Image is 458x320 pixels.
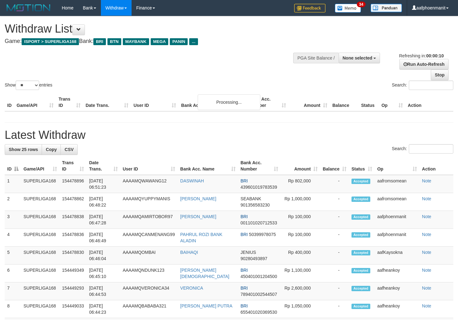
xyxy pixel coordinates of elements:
span: Refreshing in: [399,53,444,58]
td: 8 [5,300,21,318]
button: None selected [339,53,380,63]
td: 154478838 [60,211,86,229]
span: JENIUS [241,250,256,255]
td: 154478836 [60,229,86,247]
th: Bank Acc. Number: activate to sort column ascending [238,157,281,175]
span: Accepted [351,304,370,309]
th: Amount: activate to sort column ascending [281,157,320,175]
span: Copy [46,147,57,152]
td: aafheankoy [375,265,419,282]
th: Balance [330,93,359,111]
a: [PERSON_NAME] PUTRA [180,303,232,308]
td: aafheankoy [375,300,419,318]
td: Rp 802,000 [281,175,320,193]
th: ID: activate to sort column descending [5,157,21,175]
td: SUPERLIGA168 [21,282,60,300]
a: PAHRUL ROZI BANK ALADIN [180,232,222,243]
label: Show entries [5,81,52,90]
td: 1 [5,175,21,193]
span: Accepted [351,214,370,220]
td: 5 [5,247,21,265]
span: Copy 001101020712533 to clipboard [241,220,277,225]
td: 154449033 [60,300,86,318]
a: Note [422,196,431,201]
img: MOTION_logo.png [5,3,52,13]
img: panduan.png [371,4,402,12]
span: Accepted [351,232,370,238]
label: Search: [392,81,453,90]
a: Note [422,232,431,237]
td: - [320,211,349,229]
th: Status: activate to sort column ascending [349,157,375,175]
td: 3 [5,211,21,229]
td: - [320,300,349,318]
span: Accepted [351,197,370,202]
td: [DATE] 06:48:22 [86,193,120,211]
td: Rp 100,000 [281,211,320,229]
a: [PERSON_NAME][DEMOGRAPHIC_DATA] [180,268,229,279]
td: - [320,265,349,282]
a: BAIHAQI [180,250,198,255]
a: [PERSON_NAME] [180,214,216,219]
span: SEABANK [241,196,261,201]
td: Rp 100,000 [281,229,320,247]
td: 7 [5,282,21,300]
td: 154478830 [60,247,86,265]
div: PGA Site Balance / [293,53,338,63]
td: 154449293 [60,282,86,300]
td: [DATE] 06:45:10 [86,265,120,282]
th: User ID: activate to sort column ascending [120,157,178,175]
span: Show 25 rows [9,147,38,152]
span: Accepted [351,268,370,273]
label: Search: [392,144,453,154]
input: Search: [409,144,453,154]
td: Rp 400,000 [281,247,320,265]
td: aafphoenmanit [375,229,419,247]
td: 2 [5,193,21,211]
td: [DATE] 06:46:49 [86,229,120,247]
th: Bank Acc. Number [247,93,288,111]
a: Note [422,268,431,273]
img: Button%20Memo.svg [335,4,361,13]
span: Accepted [351,286,370,291]
input: Search: [409,81,453,90]
th: ID [5,93,14,111]
a: Show 25 rows [5,144,42,155]
span: MAYBANK [123,38,149,45]
span: BRI [241,303,248,308]
a: Note [422,214,431,219]
td: - [320,229,349,247]
span: 34 [357,2,365,7]
a: Copy [42,144,61,155]
td: 6 [5,265,21,282]
a: Note [422,286,431,291]
td: [DATE] 06:44:53 [86,282,120,300]
td: aafphoenmanit [375,211,419,229]
h1: Withdraw List [5,23,299,35]
span: Copy 450401001204500 to clipboard [241,274,277,279]
td: SUPERLIGA168 [21,193,60,211]
td: AAAAMQWAWANG12 [120,175,178,193]
span: Copy 901356583230 to clipboard [241,202,270,207]
a: Run Auto-Refresh [399,59,449,70]
select: Showentries [16,81,39,90]
td: AAAAMQVERONICA34 [120,282,178,300]
span: Copy 789401002544507 to clipboard [241,292,277,297]
a: CSV [60,144,78,155]
th: Op [379,93,405,111]
span: Copy 90280493897 to clipboard [241,256,268,261]
a: Stop [431,70,449,80]
td: 154478896 [60,175,86,193]
span: BRI [241,232,248,237]
a: Note [422,178,431,183]
span: Accepted [351,179,370,184]
td: [DATE] 06:44:23 [86,300,120,318]
td: - [320,247,349,265]
span: BRI [241,268,248,273]
th: Action [405,93,453,111]
td: SUPERLIGA168 [21,211,60,229]
span: BRI [241,214,248,219]
td: aafromsomean [375,193,419,211]
td: aafromsomean [375,175,419,193]
td: AAAAMQOMBAI [120,247,178,265]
